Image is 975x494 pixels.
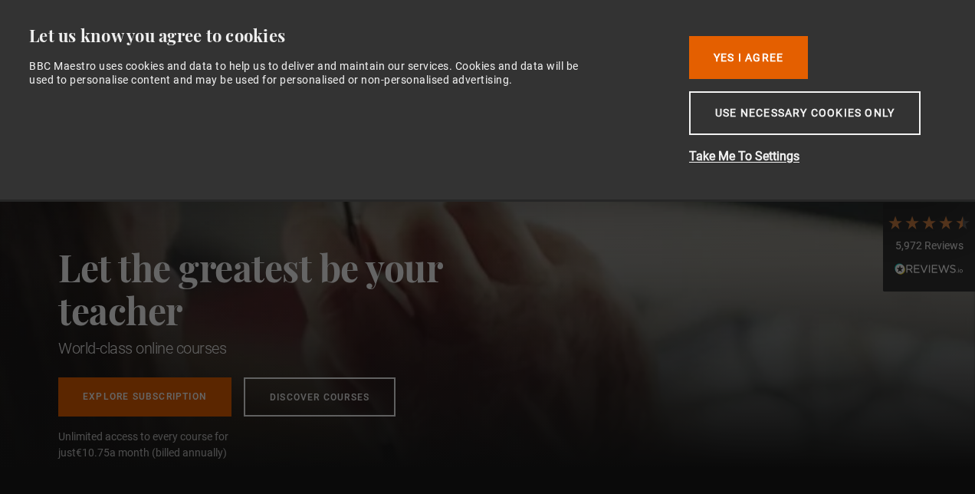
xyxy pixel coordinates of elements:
[58,377,231,417] a: Explore Subscription
[29,59,602,87] div: BBC Maestro uses cookies and data to help us to deliver and maintain our services. Cookies and da...
[689,147,934,166] button: Take Me To Settings
[244,377,396,417] a: Discover Courses
[895,263,964,274] img: REVIEWS.io
[689,36,808,79] button: Yes I Agree
[29,25,665,47] div: Let us know you agree to cookies
[58,338,510,359] h1: World-class online courses
[887,239,971,254] div: 5,972 Reviews
[689,91,921,135] button: Use necessary cookies only
[58,245,510,331] h2: Let the greatest be your teacher
[887,214,971,231] div: 4.7 Stars
[883,203,975,291] div: 5,972 ReviewsRead All Reviews
[887,262,971,280] div: Read All Reviews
